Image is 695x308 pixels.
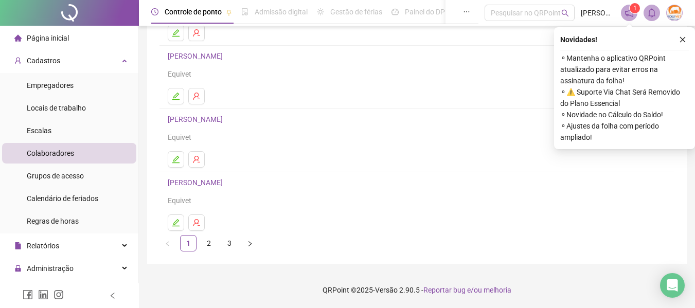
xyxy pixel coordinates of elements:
[168,68,666,80] div: Equivet
[317,8,324,15] span: sun
[560,120,689,143] span: ⚬ Ajustes da folha com período ampliado!
[679,36,686,43] span: close
[242,235,258,251] button: right
[165,8,222,16] span: Controle de ponto
[27,149,74,157] span: Colaboradores
[54,289,64,300] span: instagram
[255,8,308,16] span: Admissão digital
[27,172,84,180] span: Grupos de acesso
[463,8,470,15] span: ellipsis
[375,286,398,294] span: Versão
[423,286,511,294] span: Reportar bug e/ou melhoria
[27,194,98,203] span: Calendário de feriados
[27,242,59,250] span: Relatórios
[172,29,180,37] span: edit
[109,292,116,299] span: left
[139,272,695,308] footer: QRPoint © 2025 - 2.90.5 -
[14,265,22,272] span: lock
[667,5,682,21] img: 24638
[38,289,48,300] span: linkedin
[192,155,201,164] span: user-delete
[560,109,689,120] span: ⚬ Novidade no Cálculo do Saldo!
[391,8,399,15] span: dashboard
[23,289,33,300] span: facebook
[581,7,615,19] span: [PERSON_NAME]
[330,8,382,16] span: Gestão de férias
[560,34,597,45] span: Novidades !
[14,57,22,64] span: user-add
[192,92,201,100] span: user-delete
[226,9,232,15] span: pushpin
[27,264,74,273] span: Administração
[172,219,180,227] span: edit
[247,241,253,247] span: right
[172,92,180,100] span: edit
[222,235,237,251] a: 3
[560,52,689,86] span: ⚬ Mantenha o aplicativo QRPoint atualizado para evitar erros na assinatura da folha!
[168,178,226,187] a: [PERSON_NAME]
[181,235,196,251] a: 1
[561,9,569,17] span: search
[560,86,689,109] span: ⚬ ⚠️ Suporte Via Chat Será Removido do Plano Essencial
[14,34,22,42] span: home
[180,235,197,251] li: 1
[633,5,637,12] span: 1
[660,273,685,298] div: Open Intercom Messenger
[647,8,656,17] span: bell
[172,155,180,164] span: edit
[159,235,176,251] li: Página anterior
[14,242,22,249] span: file
[27,217,79,225] span: Regras de horas
[201,235,217,251] a: 2
[165,241,171,247] span: left
[630,3,640,13] sup: 1
[27,81,74,89] span: Empregadores
[151,8,158,15] span: clock-circle
[168,115,226,123] a: [PERSON_NAME]
[242,235,258,251] li: Próxima página
[27,126,51,135] span: Escalas
[168,132,666,143] div: Equivet
[241,8,248,15] span: file-done
[27,104,86,112] span: Locais de trabalho
[192,219,201,227] span: user-delete
[221,235,238,251] li: 3
[192,29,201,37] span: user-delete
[27,57,60,65] span: Cadastros
[405,8,445,16] span: Painel do DP
[27,34,69,42] span: Página inicial
[168,195,666,206] div: Equivet
[168,52,226,60] a: [PERSON_NAME]
[159,235,176,251] button: left
[625,8,634,17] span: notification
[201,235,217,251] li: 2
